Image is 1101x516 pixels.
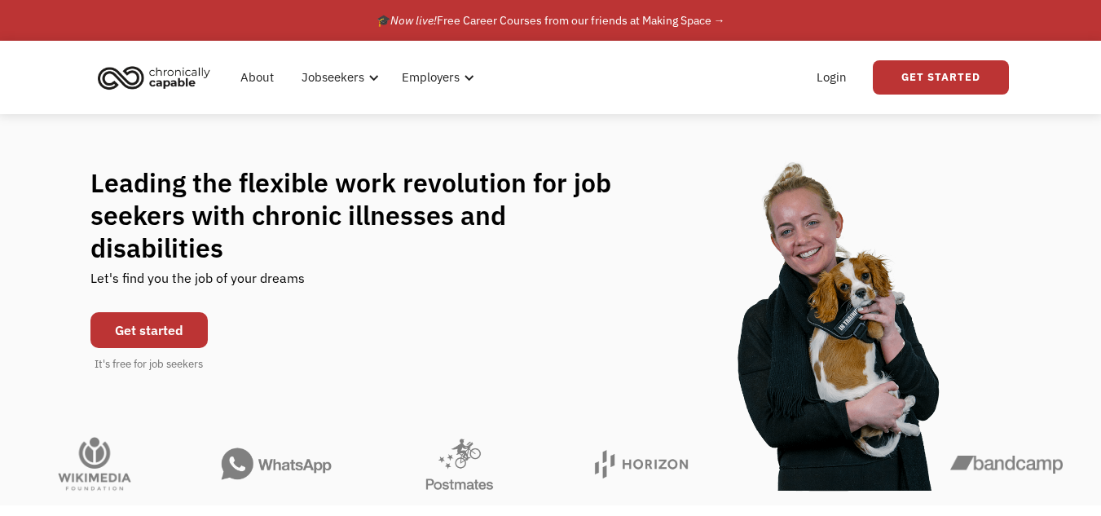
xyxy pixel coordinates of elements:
div: Jobseekers [292,51,384,104]
div: Let's find you the job of your dreams [90,264,305,304]
div: Employers [392,51,479,104]
a: Get started [90,312,208,348]
img: Chronically Capable logo [93,60,215,95]
em: Now live! [390,13,437,28]
a: Get Started [873,60,1009,95]
div: Jobseekers [302,68,364,87]
h1: Leading the flexible work revolution for job seekers with chronic illnesses and disabilities [90,166,643,264]
a: Login [807,51,857,104]
a: home [93,60,222,95]
div: 🎓 Free Career Courses from our friends at Making Space → [377,11,725,30]
div: Employers [402,68,460,87]
div: It's free for job seekers [95,356,203,373]
a: About [231,51,284,104]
